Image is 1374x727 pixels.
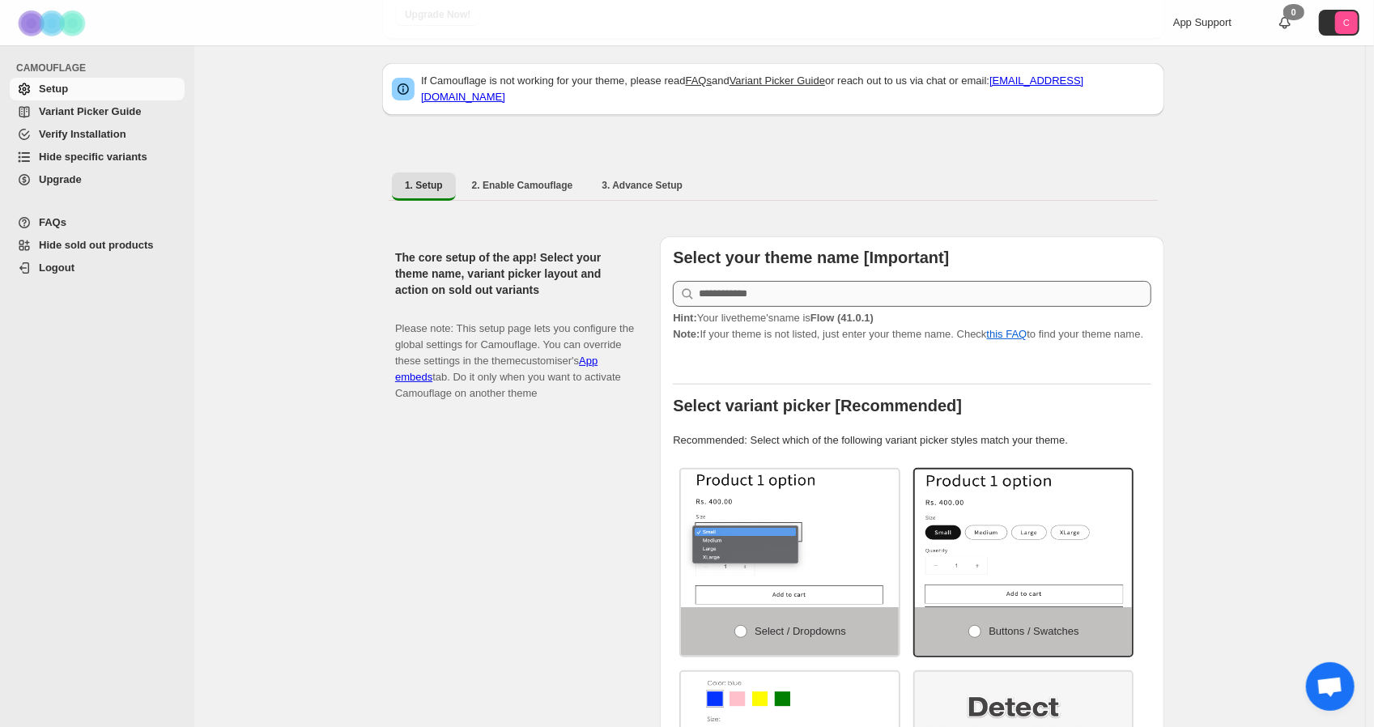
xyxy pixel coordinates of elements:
[13,1,94,45] img: Camouflage
[1343,18,1350,28] text: C
[686,74,713,87] a: FAQs
[989,625,1078,637] span: Buttons / Swatches
[405,179,443,192] span: 1. Setup
[10,78,185,100] a: Setup
[472,179,573,192] span: 2. Enable Camouflage
[915,470,1133,607] img: Buttons / Swatches
[1335,11,1358,34] span: Avatar with initials C
[10,123,185,146] a: Verify Installation
[602,179,683,192] span: 3. Advance Setup
[730,74,825,87] a: Variant Picker Guide
[39,216,66,228] span: FAQs
[395,249,634,298] h2: The core setup of the app! Select your theme name, variant picker layout and action on sold out v...
[16,62,186,74] span: CAMOUFLAGE
[673,310,1151,342] p: If your theme is not listed, just enter your theme name. Check to find your theme name.
[673,249,949,266] b: Select your theme name [Important]
[10,257,185,279] a: Logout
[1306,662,1355,711] div: Open chat
[1173,16,1231,28] span: App Support
[673,312,874,324] span: Your live theme's name is
[1319,10,1359,36] button: Avatar with initials C
[987,328,1027,340] a: this FAQ
[673,397,962,415] b: Select variant picker [Recommended]
[421,73,1155,105] p: If Camouflage is not working for your theme, please read and or reach out to us via chat or email:
[10,146,185,168] a: Hide specific variants
[39,173,82,185] span: Upgrade
[673,432,1151,449] p: Recommended: Select which of the following variant picker styles match your theme.
[1277,15,1293,31] a: 0
[39,239,154,251] span: Hide sold out products
[681,470,899,607] img: Select / Dropdowns
[39,261,74,274] span: Logout
[10,211,185,234] a: FAQs
[39,128,126,140] span: Verify Installation
[673,328,700,340] strong: Note:
[10,168,185,191] a: Upgrade
[39,105,141,117] span: Variant Picker Guide
[39,151,147,163] span: Hide specific variants
[395,304,634,402] p: Please note: This setup page lets you configure the global settings for Camouflage. You can overr...
[10,234,185,257] a: Hide sold out products
[755,625,846,637] span: Select / Dropdowns
[673,312,697,324] strong: Hint:
[10,100,185,123] a: Variant Picker Guide
[1283,4,1304,20] div: 0
[810,312,874,324] strong: Flow (41.0.1)
[39,83,68,95] span: Setup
